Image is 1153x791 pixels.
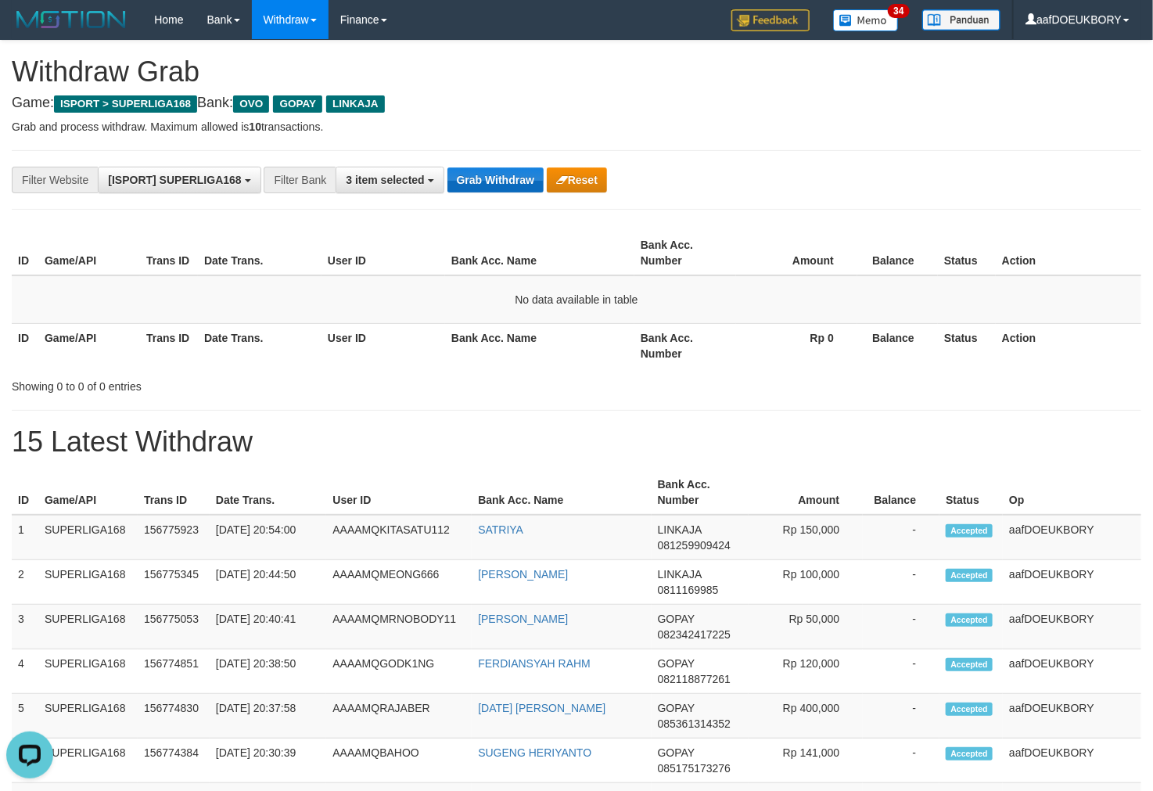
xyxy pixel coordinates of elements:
th: User ID [326,470,472,515]
span: LINKAJA [326,95,385,113]
td: Rp 400,000 [749,694,864,739]
td: - [863,605,939,649]
th: Bank Acc. Name [445,323,634,368]
th: User ID [321,231,445,275]
th: User ID [321,323,445,368]
td: [DATE] 20:54:00 [210,515,327,560]
span: GOPAY [273,95,322,113]
td: - [863,649,939,694]
td: aafDOEUKBORY [1003,560,1141,605]
span: [ISPORT] SUPERLIGA168 [108,174,241,186]
td: [DATE] 20:37:58 [210,694,327,739]
h1: 15 Latest Withdraw [12,426,1141,458]
a: FERDIANSYAH RAHM [478,657,591,670]
td: 1 [12,515,38,560]
img: Feedback.jpg [731,9,810,31]
td: AAAAMQMEONG666 [326,560,472,605]
span: Copy 081259909424 to clipboard [658,539,731,552]
td: Rp 100,000 [749,560,864,605]
a: [PERSON_NAME] [478,613,568,625]
td: 2 [12,560,38,605]
h1: Withdraw Grab [12,56,1141,88]
span: Accepted [946,703,993,716]
th: Trans ID [140,231,198,275]
span: Copy 085361314352 to clipboard [658,717,731,730]
div: Filter Website [12,167,98,193]
th: Balance [857,231,938,275]
th: Bank Acc. Name [445,231,634,275]
a: [PERSON_NAME] [478,568,568,581]
td: SUPERLIGA168 [38,694,138,739]
td: 156775053 [138,605,210,649]
td: SUPERLIGA168 [38,560,138,605]
th: Rp 0 [736,323,857,368]
div: Showing 0 to 0 of 0 entries [12,372,469,394]
img: MOTION_logo.png [12,8,131,31]
a: SUGENG HERIYANTO [478,746,591,759]
button: 3 item selected [336,167,444,193]
td: Rp 141,000 [749,739,864,783]
td: 156775923 [138,515,210,560]
th: Trans ID [140,323,198,368]
td: [DATE] 20:38:50 [210,649,327,694]
td: No data available in table [12,275,1141,324]
td: AAAAMQRAJABER [326,694,472,739]
th: Date Trans. [210,470,327,515]
p: Grab and process withdraw. Maximum allowed is transactions. [12,119,1141,135]
h4: Game: Bank: [12,95,1141,111]
th: Status [938,231,996,275]
th: Op [1003,470,1141,515]
button: Reset [547,167,607,192]
th: Date Trans. [198,323,321,368]
div: Filter Bank [264,167,336,193]
th: Date Trans. [198,231,321,275]
th: Game/API [38,470,138,515]
th: Balance [863,470,939,515]
td: 156774851 [138,649,210,694]
td: aafDOEUKBORY [1003,515,1141,560]
td: - [863,515,939,560]
span: Copy 0811169985 to clipboard [658,584,719,596]
td: [DATE] 20:40:41 [210,605,327,649]
td: 4 [12,649,38,694]
td: - [863,694,939,739]
span: Copy 082342417225 to clipboard [658,628,731,641]
button: [ISPORT] SUPERLIGA168 [98,167,260,193]
td: SUPERLIGA168 [38,649,138,694]
a: [DATE] [PERSON_NAME] [478,702,605,714]
td: 156774384 [138,739,210,783]
td: 156775345 [138,560,210,605]
td: 156774830 [138,694,210,739]
span: Copy 082118877261 to clipboard [658,673,731,685]
span: 34 [888,4,909,18]
td: Rp 50,000 [749,605,864,649]
td: AAAAMQBAHOO [326,739,472,783]
span: Copy 085175173276 to clipboard [658,762,731,775]
td: SUPERLIGA168 [38,739,138,783]
td: AAAAMQGODK1NG [326,649,472,694]
th: ID [12,470,38,515]
span: ISPORT > SUPERLIGA168 [54,95,197,113]
td: AAAAMQMRNOBODY11 [326,605,472,649]
span: GOPAY [658,657,695,670]
strong: 10 [249,120,261,133]
span: OVO [233,95,269,113]
td: AAAAMQKITASATU112 [326,515,472,560]
th: Trans ID [138,470,210,515]
a: SATRIYA [478,523,523,536]
td: 5 [12,694,38,739]
th: Bank Acc. Number [634,323,736,368]
td: SUPERLIGA168 [38,605,138,649]
th: Bank Acc. Number [652,470,749,515]
img: panduan.png [922,9,1000,31]
td: SUPERLIGA168 [38,515,138,560]
th: Game/API [38,323,140,368]
th: Status [939,470,1003,515]
span: LINKAJA [658,523,702,536]
th: ID [12,231,38,275]
span: Accepted [946,658,993,671]
td: - [863,560,939,605]
th: Bank Acc. Name [472,470,651,515]
td: Rp 120,000 [749,649,864,694]
td: [DATE] 20:44:50 [210,560,327,605]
